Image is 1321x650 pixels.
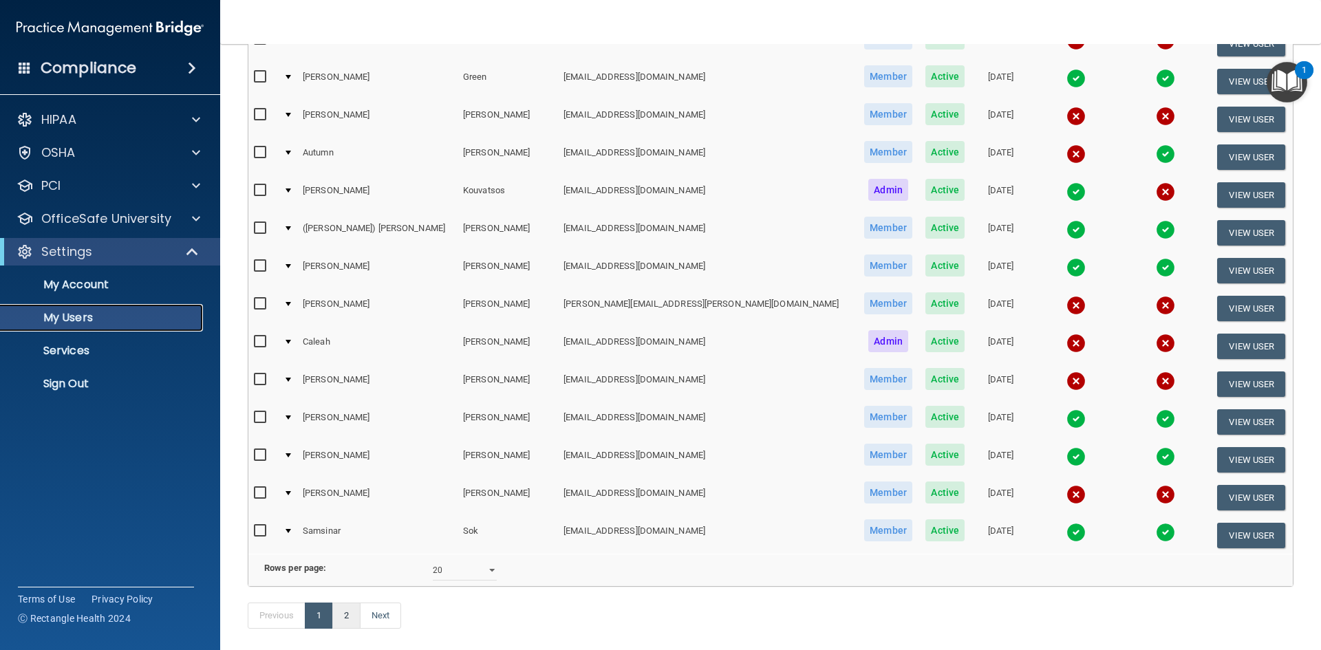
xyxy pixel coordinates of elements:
[332,603,361,629] a: 2
[92,592,153,606] a: Privacy Policy
[558,63,857,100] td: [EMAIL_ADDRESS][DOMAIN_NAME]
[9,377,197,391] p: Sign Out
[925,292,965,314] span: Active
[925,330,965,352] span: Active
[1066,69,1086,88] img: tick.e7d51cea.svg
[41,144,76,161] p: OSHA
[1156,447,1175,466] img: tick.e7d51cea.svg
[297,403,458,441] td: [PERSON_NAME]
[297,138,458,176] td: Autumn
[971,138,1031,176] td: [DATE]
[558,176,857,214] td: [EMAIL_ADDRESS][DOMAIN_NAME]
[925,217,965,239] span: Active
[458,25,558,63] td: Gist [PERSON_NAME]
[18,611,131,625] span: Ⓒ Rectangle Health 2024
[17,177,200,194] a: PCI
[360,603,401,629] a: Next
[9,278,197,292] p: My Account
[1066,144,1086,164] img: cross.ca9f0e7f.svg
[458,176,558,214] td: Kouvatsos
[558,441,857,479] td: [EMAIL_ADDRESS][DOMAIN_NAME]
[864,217,912,239] span: Member
[1066,485,1086,504] img: cross.ca9f0e7f.svg
[297,517,458,554] td: Samsinar
[297,214,458,252] td: ([PERSON_NAME]) [PERSON_NAME]
[971,176,1031,214] td: [DATE]
[971,517,1031,554] td: [DATE]
[1066,409,1086,429] img: tick.e7d51cea.svg
[971,290,1031,327] td: [DATE]
[1066,107,1086,126] img: cross.ca9f0e7f.svg
[925,103,965,125] span: Active
[458,214,558,252] td: [PERSON_NAME]
[925,65,965,87] span: Active
[297,100,458,138] td: [PERSON_NAME]
[925,481,965,503] span: Active
[868,330,908,352] span: Admin
[17,111,200,128] a: HIPAA
[458,290,558,327] td: [PERSON_NAME]
[864,254,912,277] span: Member
[1217,523,1285,548] button: View User
[17,210,200,227] a: OfficeSafe University
[1217,296,1285,321] button: View User
[458,138,558,176] td: [PERSON_NAME]
[1302,70,1307,88] div: 1
[17,14,204,42] img: PMB logo
[41,177,61,194] p: PCI
[971,214,1031,252] td: [DATE]
[1156,144,1175,164] img: tick.e7d51cea.svg
[558,403,857,441] td: [EMAIL_ADDRESS][DOMAIN_NAME]
[925,141,965,163] span: Active
[41,243,92,260] p: Settings
[864,103,912,125] span: Member
[297,25,458,63] td: Einike
[864,481,912,503] span: Member
[864,406,912,428] span: Member
[558,214,857,252] td: [EMAIL_ADDRESS][DOMAIN_NAME]
[864,368,912,390] span: Member
[558,327,857,365] td: [EMAIL_ADDRESS][DOMAIN_NAME]
[971,252,1031,290] td: [DATE]
[1066,296,1086,315] img: cross.ca9f0e7f.svg
[18,592,75,606] a: Terms of Use
[1066,220,1086,239] img: tick.e7d51cea.svg
[1066,523,1086,542] img: tick.e7d51cea.svg
[864,292,912,314] span: Member
[1217,485,1285,510] button: View User
[971,479,1031,517] td: [DATE]
[971,441,1031,479] td: [DATE]
[558,517,857,554] td: [EMAIL_ADDRESS][DOMAIN_NAME]
[458,252,558,290] td: [PERSON_NAME]
[971,25,1031,63] td: [DATE]
[297,63,458,100] td: [PERSON_NAME]
[458,479,558,517] td: [PERSON_NAME]
[458,100,558,138] td: [PERSON_NAME]
[1217,371,1285,397] button: View User
[925,254,965,277] span: Active
[1066,258,1086,277] img: tick.e7d51cea.svg
[1066,447,1086,466] img: tick.e7d51cea.svg
[41,111,76,128] p: HIPAA
[41,58,136,78] h4: Compliance
[971,100,1031,138] td: [DATE]
[864,444,912,466] span: Member
[925,179,965,201] span: Active
[1156,371,1175,391] img: cross.ca9f0e7f.svg
[1156,485,1175,504] img: cross.ca9f0e7f.svg
[1217,31,1285,56] button: View User
[558,365,857,403] td: [EMAIL_ADDRESS][DOMAIN_NAME]
[971,403,1031,441] td: [DATE]
[925,406,965,428] span: Active
[458,63,558,100] td: Green
[1156,182,1175,202] img: cross.ca9f0e7f.svg
[1217,334,1285,359] button: View User
[1217,182,1285,208] button: View User
[558,252,857,290] td: [EMAIL_ADDRESS][DOMAIN_NAME]
[1267,62,1307,102] button: Open Resource Center, 1 new notification
[297,176,458,214] td: [PERSON_NAME]
[1066,182,1086,202] img: tick.e7d51cea.svg
[305,603,333,629] a: 1
[1156,296,1175,315] img: cross.ca9f0e7f.svg
[558,100,857,138] td: [EMAIL_ADDRESS][DOMAIN_NAME]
